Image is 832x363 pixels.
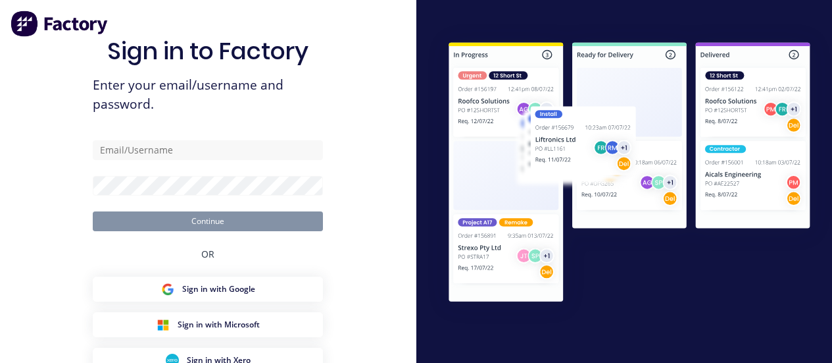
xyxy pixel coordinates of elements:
span: Sign in with Microsoft [178,319,260,331]
div: OR [201,231,214,277]
img: Factory [11,11,109,37]
input: Email/Username [93,140,323,160]
button: Continue [93,211,323,231]
span: Sign in with Google [182,283,255,295]
button: Google Sign inSign in with Google [93,277,323,302]
img: Google Sign in [161,283,174,296]
span: Enter your email/username and password. [93,76,323,114]
button: Microsoft Sign inSign in with Microsoft [93,312,323,337]
img: Microsoft Sign in [157,318,170,331]
h1: Sign in to Factory [107,37,308,65]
